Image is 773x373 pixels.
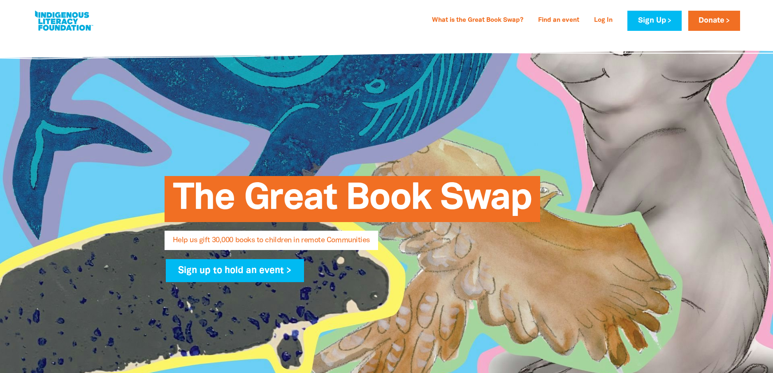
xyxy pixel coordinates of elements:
a: Sign Up [627,11,681,31]
span: Help us gift 30,000 books to children in remote Communities [173,237,370,250]
span: The Great Book Swap [173,182,532,222]
a: Find an event [533,14,584,27]
a: Donate [688,11,740,31]
a: Sign up to hold an event > [166,259,304,282]
a: What is the Great Book Swap? [427,14,528,27]
a: Log In [589,14,617,27]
